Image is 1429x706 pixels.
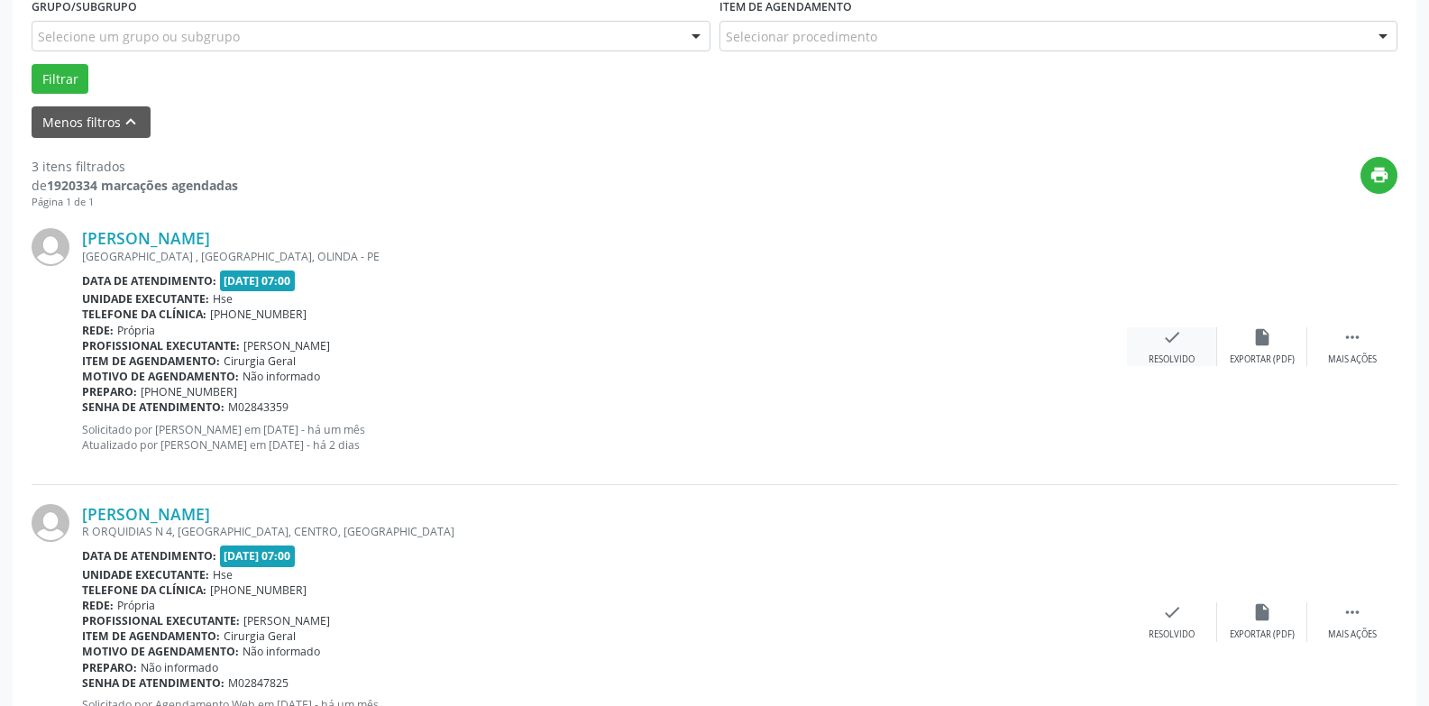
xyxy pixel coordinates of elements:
[243,369,320,384] span: Não informado
[82,644,239,659] b: Motivo de agendamento:
[82,249,1127,264] div: [GEOGRAPHIC_DATA] , [GEOGRAPHIC_DATA], OLINDA - PE
[82,598,114,613] b: Rede:
[38,27,240,46] span: Selecione um grupo ou subgrupo
[82,307,206,322] b: Telefone da clínica:
[1252,327,1272,347] i: insert_drive_file
[213,291,233,307] span: Hse
[1162,327,1182,347] i: check
[82,582,206,598] b: Telefone da clínica:
[82,567,209,582] b: Unidade executante:
[32,106,151,138] button: Menos filtroskeyboard_arrow_up
[82,228,210,248] a: [PERSON_NAME]
[228,675,289,691] span: M02847825
[82,524,1127,539] div: R ORQUIDIAS N 4, [GEOGRAPHIC_DATA], CENTRO, [GEOGRAPHIC_DATA]
[82,291,209,307] b: Unidade executante:
[1342,327,1362,347] i: 
[1252,602,1272,622] i: insert_drive_file
[210,582,307,598] span: [PHONE_NUMBER]
[1360,157,1397,194] button: print
[32,195,238,210] div: Página 1 de 1
[117,323,155,338] span: Própria
[82,384,137,399] b: Preparo:
[82,504,210,524] a: [PERSON_NAME]
[1328,628,1377,641] div: Mais ações
[32,176,238,195] div: de
[82,675,224,691] b: Senha de atendimento:
[224,628,296,644] span: Cirurgia Geral
[220,546,296,566] span: [DATE] 07:00
[243,613,330,628] span: [PERSON_NAME]
[1162,602,1182,622] i: check
[32,504,69,542] img: img
[210,307,307,322] span: [PHONE_NUMBER]
[82,369,239,384] b: Motivo de agendamento:
[82,323,114,338] b: Rede:
[726,27,877,46] span: Selecionar procedimento
[1230,353,1295,366] div: Exportar (PDF)
[243,644,320,659] span: Não informado
[82,399,224,415] b: Senha de atendimento:
[117,598,155,613] span: Própria
[1369,165,1389,185] i: print
[32,64,88,95] button: Filtrar
[1149,353,1195,366] div: Resolvido
[1230,628,1295,641] div: Exportar (PDF)
[141,384,237,399] span: [PHONE_NUMBER]
[220,270,296,291] span: [DATE] 07:00
[82,548,216,564] b: Data de atendimento:
[32,228,69,266] img: img
[121,112,141,132] i: keyboard_arrow_up
[141,660,218,675] span: Não informado
[224,353,296,369] span: Cirurgia Geral
[1328,353,1377,366] div: Mais ações
[1149,628,1195,641] div: Resolvido
[82,422,1127,453] p: Solicitado por [PERSON_NAME] em [DATE] - há um mês Atualizado por [PERSON_NAME] em [DATE] - há 2 ...
[82,273,216,289] b: Data de atendimento:
[1342,602,1362,622] i: 
[82,338,240,353] b: Profissional executante:
[243,338,330,353] span: [PERSON_NAME]
[32,157,238,176] div: 3 itens filtrados
[82,660,137,675] b: Preparo:
[82,353,220,369] b: Item de agendamento:
[82,628,220,644] b: Item de agendamento:
[47,177,238,194] strong: 1920334 marcações agendadas
[82,613,240,628] b: Profissional executante:
[213,567,233,582] span: Hse
[228,399,289,415] span: M02843359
